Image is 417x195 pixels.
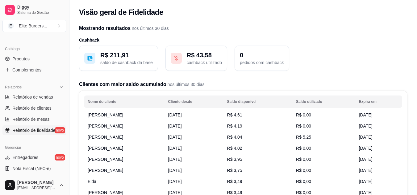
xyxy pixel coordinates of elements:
[2,114,66,124] a: Relatório de mesas
[359,135,373,140] span: [DATE]
[187,59,222,66] p: cashback utilizado
[84,95,165,108] th: Nome do cliente
[12,116,50,122] span: Relatório de mesas
[168,124,182,128] span: [DATE]
[88,135,123,140] span: [PERSON_NAME]
[359,157,373,162] span: [DATE]
[359,112,373,117] span: [DATE]
[296,168,311,173] span: R$ 0,00
[88,146,123,151] span: [PERSON_NAME]
[5,85,22,90] span: Relatórios
[2,125,66,135] a: Relatório de fidelidadenovo
[2,175,66,185] a: Controle de caixa
[166,82,205,87] span: nos últimos 30 dias
[79,25,407,32] h2: Mostrando resultados
[227,112,242,117] span: R$ 4,61
[227,146,242,151] span: R$ 4,02
[100,59,153,66] p: saldo de cashback da base
[2,54,66,64] a: Produtos
[296,146,311,151] span: R$ 0,00
[12,127,55,133] span: Relatório de fidelidade
[227,179,242,184] span: R$ 3,49
[168,190,182,195] span: [DATE]
[240,51,284,59] p: 0
[12,56,30,62] span: Produtos
[2,152,66,162] a: Entregadoresnovo
[359,190,373,195] span: [DATE]
[168,157,182,162] span: [DATE]
[2,143,66,152] div: Gerenciar
[355,95,402,108] th: Expira em
[88,168,123,173] span: [PERSON_NAME]
[2,164,66,173] a: Nota Fiscal (NFC-e)
[240,59,284,66] p: pedidos com cashback
[296,112,311,117] span: R$ 0,00
[292,95,355,108] th: Saldo utilizado
[2,44,66,54] div: Catálogo
[88,190,123,195] span: [PERSON_NAME]
[223,95,293,108] th: Saldo disponível
[100,51,153,59] p: R$ 211,91
[168,179,182,184] span: [DATE]
[88,179,96,184] span: Elda
[296,179,311,184] span: R$ 0,00
[8,23,14,29] span: E
[168,135,182,140] span: [DATE]
[165,95,223,108] th: Cliente desde
[12,105,52,111] span: Relatório de clientes
[359,168,373,173] span: [DATE]
[2,92,66,102] a: Relatórios de vendas
[88,157,123,162] span: [PERSON_NAME]
[2,2,66,17] a: DiggySistema de Gestão
[296,157,311,162] span: R$ 0,00
[131,26,169,31] span: nos últimos 30 dias
[2,178,66,193] button: [PERSON_NAME][EMAIL_ADDRESS][DOMAIN_NAME]
[359,146,373,151] span: [DATE]
[88,112,123,117] span: [PERSON_NAME]
[168,168,182,173] span: [DATE]
[187,51,222,59] p: R$ 43,58
[17,5,64,10] span: Diggy
[168,112,182,117] span: [DATE]
[79,37,407,43] h3: Cashback
[17,180,56,185] span: [PERSON_NAME]
[359,124,373,128] span: [DATE]
[12,165,51,172] span: Nota Fiscal (NFC-e)
[359,179,373,184] span: [DATE]
[19,23,47,29] div: Elite Burgers ...
[12,154,38,160] span: Entregadores
[227,124,242,128] span: R$ 4,19
[2,20,66,32] button: Select a team
[88,124,123,128] span: [PERSON_NAME]
[227,190,242,195] span: R$ 3,49
[17,185,56,190] span: [EMAIL_ADDRESS][DOMAIN_NAME]
[2,65,66,75] a: Complementos
[227,135,242,140] span: R$ 4,04
[296,124,311,128] span: R$ 0,00
[17,10,64,15] span: Sistema de Gestão
[2,103,66,113] a: Relatório de clientes
[296,190,311,195] span: R$ 0,00
[168,146,182,151] span: [DATE]
[12,94,53,100] span: Relatórios de vendas
[227,168,242,173] span: R$ 3,75
[227,157,242,162] span: R$ 3,95
[79,7,163,17] h2: Visão geral de Fidelidade
[12,67,41,73] span: Complementos
[296,135,311,140] span: R$ 5,25
[165,46,227,71] button: R$ 43,58cashback utilizado
[79,81,407,88] h2: Clientes com maior saldo acumulado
